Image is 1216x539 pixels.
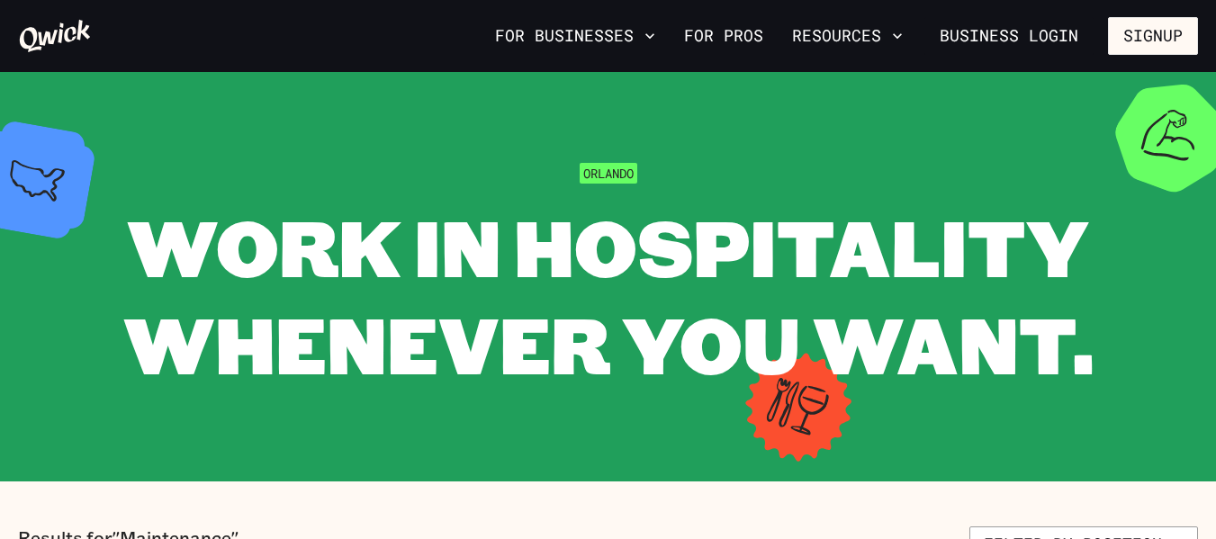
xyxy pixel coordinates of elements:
a: Business Login [924,17,1094,55]
span: WORK IN HOSPITALITY WHENEVER YOU WANT. [123,194,1094,395]
span: Orlando [580,163,637,184]
a: For Pros [677,21,770,51]
button: For Businesses [488,21,662,51]
button: Resources [785,21,910,51]
button: Signup [1108,17,1198,55]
